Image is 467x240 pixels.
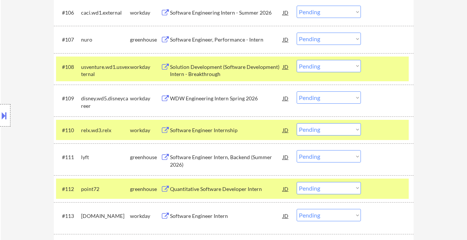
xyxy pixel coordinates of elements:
div: workday [130,127,161,134]
div: JD [282,209,290,222]
div: workday [130,95,161,102]
div: #113 [62,212,75,220]
div: JD [282,123,290,137]
div: caci.wd1.external [81,9,130,16]
div: JD [282,182,290,195]
div: JD [282,33,290,46]
div: Software Engineer Internship [170,127,283,134]
div: JD [282,6,290,19]
div: [DOMAIN_NAME] [81,212,130,220]
div: #112 [62,185,75,193]
div: workday [130,212,161,220]
div: greenhouse [130,36,161,43]
div: WDW Engineering Intern Spring 2026 [170,95,283,102]
div: greenhouse [130,185,161,193]
div: JD [282,150,290,164]
div: greenhouse [130,154,161,161]
div: workday [130,63,161,71]
div: JD [282,60,290,73]
div: Quantitative Software Developer Intern [170,185,283,193]
div: point72 [81,185,130,193]
div: JD [282,91,290,105]
div: Software Engineer Intern, Backend (Summer 2026) [170,154,283,168]
div: Software Engineer, Performance - Intern [170,36,283,43]
div: #107 [62,36,75,43]
div: nuro [81,36,130,43]
div: Software Engineer Intern [170,212,283,220]
div: Solution Development (Software Development) Intern - Breakthrough [170,63,283,78]
div: #106 [62,9,75,16]
div: workday [130,9,161,16]
div: Software Engineering Intern - Summer 2026 [170,9,283,16]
